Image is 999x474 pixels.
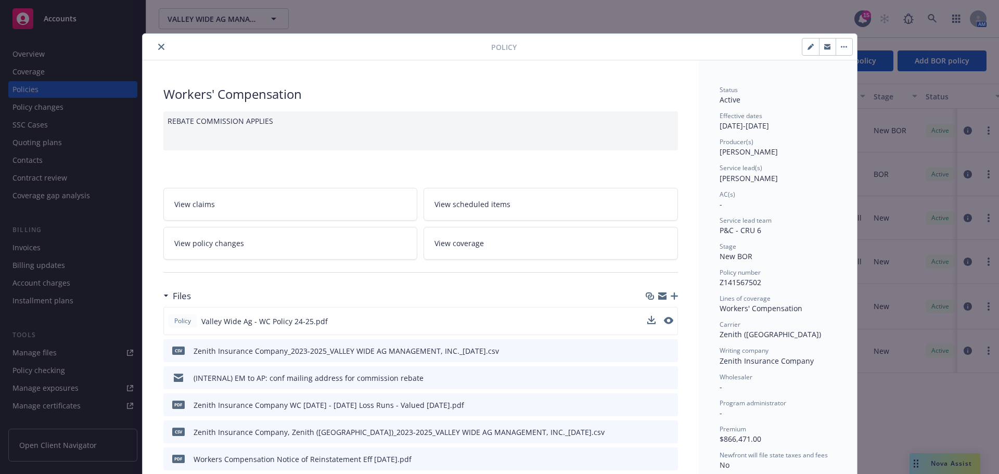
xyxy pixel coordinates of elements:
span: Newfront will file state taxes and fees [720,451,828,459]
span: AC(s) [720,190,735,199]
span: csv [172,428,185,435]
button: preview file [664,427,674,438]
div: (INTERNAL) EM to AP: conf mailing address for commission rebate [194,373,424,383]
span: Lines of coverage [720,294,771,303]
a: View coverage [424,227,678,260]
span: - [720,408,722,418]
span: Zenith Insurance Company [720,356,814,366]
span: Status [720,85,738,94]
a: View claims [163,188,418,221]
span: csv [172,347,185,354]
button: download file [647,316,656,327]
div: [DATE] - [DATE] [720,111,836,131]
span: [PERSON_NAME] [720,147,778,157]
button: preview file [664,400,674,411]
button: preview file [664,373,674,383]
span: Stage [720,242,736,251]
span: Program administrator [720,399,786,407]
span: Active [720,95,740,105]
button: download file [647,316,656,324]
div: Workers Compensation Notice of Reinstatement Eff [DATE].pdf [194,454,412,465]
span: Service lead team [720,216,772,225]
span: No [720,460,729,470]
button: download file [648,427,656,438]
span: - [720,382,722,392]
span: pdf [172,455,185,463]
div: Workers' Compensation [163,85,678,103]
button: close [155,41,168,53]
span: Premium [720,425,746,433]
div: Files [163,289,191,303]
span: Wholesaler [720,373,752,381]
span: Carrier [720,320,740,329]
div: REBATE COMMISSION APPLIES [163,111,678,150]
button: preview file [664,316,673,327]
span: Writing company [720,346,769,355]
div: Workers' Compensation [720,303,836,314]
span: Zenith ([GEOGRAPHIC_DATA]) [720,329,821,339]
span: Policy [172,316,193,326]
h3: Files [173,289,191,303]
span: Z141567502 [720,277,761,287]
button: preview file [664,345,674,356]
span: Valley Wide Ag - WC Policy 24-25.pdf [201,316,328,327]
div: Zenith Insurance Company_2023-2025_VALLEY WIDE AG MANAGEMENT, INC._[DATE].csv [194,345,499,356]
span: New BOR [720,251,752,261]
a: View scheduled items [424,188,678,221]
span: View policy changes [174,238,244,249]
span: Producer(s) [720,137,753,146]
span: Policy number [720,268,761,277]
a: View policy changes [163,227,418,260]
span: P&C - CRU 6 [720,225,761,235]
span: [PERSON_NAME] [720,173,778,183]
button: download file [648,373,656,383]
button: download file [648,454,656,465]
div: Zenith Insurance Company, Zenith ([GEOGRAPHIC_DATA])_2023-2025_VALLEY WIDE AG MANAGEMENT, INC._[D... [194,427,605,438]
span: Policy [491,42,517,53]
button: download file [648,345,656,356]
div: Zenith Insurance Company WC [DATE] - [DATE] Loss Runs - Valued [DATE].pdf [194,400,464,411]
span: View claims [174,199,215,210]
button: download file [648,400,656,411]
span: pdf [172,401,185,408]
button: preview file [664,317,673,324]
span: $866,471.00 [720,434,761,444]
span: Service lead(s) [720,163,762,172]
span: View coverage [434,238,484,249]
span: - [720,199,722,209]
span: View scheduled items [434,199,510,210]
button: preview file [664,454,674,465]
span: Effective dates [720,111,762,120]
